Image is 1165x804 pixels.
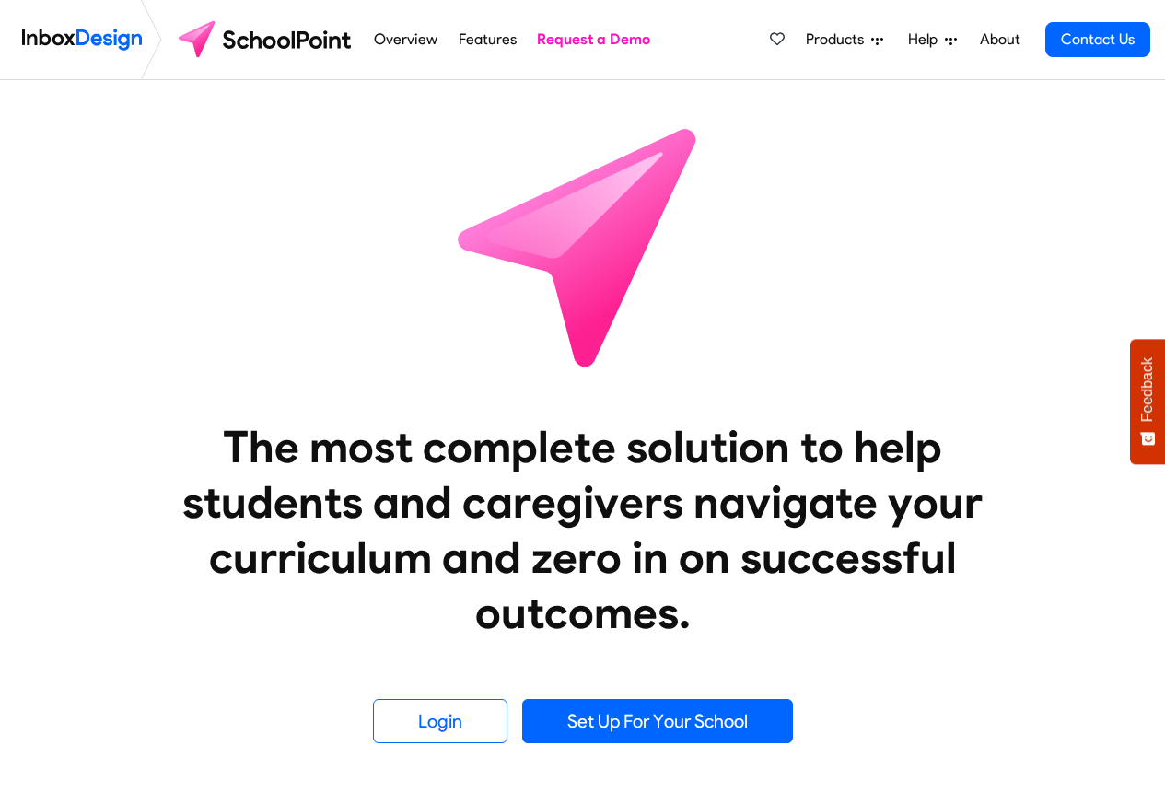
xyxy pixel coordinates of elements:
[974,21,1025,58] a: About
[373,699,507,743] a: Login
[806,29,871,51] span: Products
[1130,339,1165,464] button: Feedback - Show survey
[522,699,793,743] a: Set Up For Your School
[369,21,443,58] a: Overview
[417,80,749,412] img: icon_schoolpoint.svg
[169,17,364,62] img: schoolpoint logo
[146,419,1020,640] heading: The most complete solution to help students and caregivers navigate your curriculum and zero in o...
[532,21,656,58] a: Request a Demo
[901,21,964,58] a: Help
[1045,22,1150,57] a: Contact Us
[908,29,945,51] span: Help
[453,21,521,58] a: Features
[1139,357,1156,422] span: Feedback
[798,21,891,58] a: Products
